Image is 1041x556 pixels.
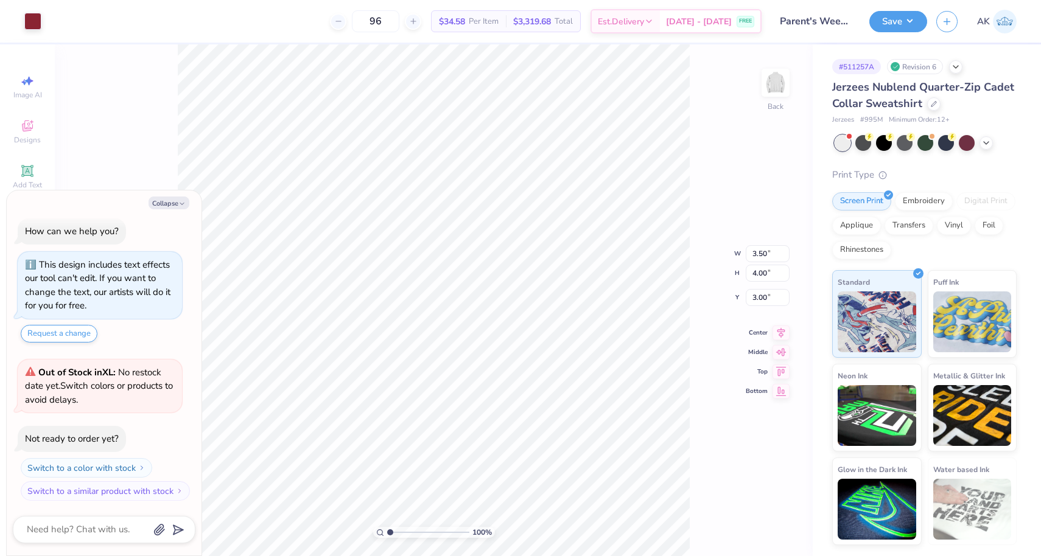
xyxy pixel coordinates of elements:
[838,369,867,382] span: Neon Ink
[472,527,492,538] span: 100 %
[13,180,42,190] span: Add Text
[21,481,190,501] button: Switch to a similar product with stock
[739,17,752,26] span: FREE
[149,196,189,209] button: Collapse
[513,15,551,28] span: $3,319.68
[38,366,118,378] strong: Out of Stock in XL :
[666,15,732,28] span: [DATE] - [DATE]
[887,59,943,74] div: Revision 6
[832,241,891,259] div: Rhinestones
[21,458,152,478] button: Switch to a color with stock
[869,11,927,32] button: Save
[25,366,173,406] span: Switch colors or products to avoid delays.
[889,115,950,125] span: Minimum Order: 12 +
[977,10,1017,33] a: AK
[860,115,883,125] span: # 995M
[138,464,145,471] img: Switch to a color with stock
[885,217,933,235] div: Transfers
[768,101,783,112] div: Back
[598,15,644,28] span: Est. Delivery
[933,463,989,476] span: Water based Ink
[838,291,916,352] img: Standard
[977,15,990,29] span: AK
[838,276,870,288] span: Standard
[975,217,1003,235] div: Foil
[895,192,953,210] div: Embroidery
[933,276,959,288] span: Puff Ink
[25,259,170,312] div: This design includes text effects our tool can't edit. If you want to change the text, our artist...
[555,15,573,28] span: Total
[838,463,907,476] span: Glow in the Dark Ink
[937,217,971,235] div: Vinyl
[176,487,183,495] img: Switch to a similar product with stock
[746,348,768,356] span: Middle
[746,328,768,337] span: Center
[956,192,1015,210] div: Digital Print
[746,367,768,376] span: Top
[832,59,881,74] div: # 511257A
[832,192,891,210] div: Screen Print
[832,115,854,125] span: Jerzees
[933,369,1005,382] span: Metallic & Glitter Ink
[21,325,97,342] button: Request a change
[25,225,119,237] div: How can we help you?
[352,10,399,32] input: – –
[933,291,1012,352] img: Puff Ink
[469,15,499,28] span: Per Item
[25,433,119,445] div: Not ready to order yet?
[439,15,465,28] span: $34.58
[771,9,860,33] input: Untitled Design
[933,385,1012,446] img: Metallic & Glitter Ink
[838,479,916,540] img: Glow in the Dark Ink
[746,387,768,395] span: Bottom
[993,10,1017,33] img: Ava Klick
[838,385,916,446] img: Neon Ink
[832,217,881,235] div: Applique
[13,90,42,100] span: Image AI
[832,80,1014,111] span: Jerzees Nublend Quarter-Zip Cadet Collar Sweatshirt
[14,135,41,145] span: Designs
[832,168,1017,182] div: Print Type
[933,479,1012,540] img: Water based Ink
[763,71,788,95] img: Back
